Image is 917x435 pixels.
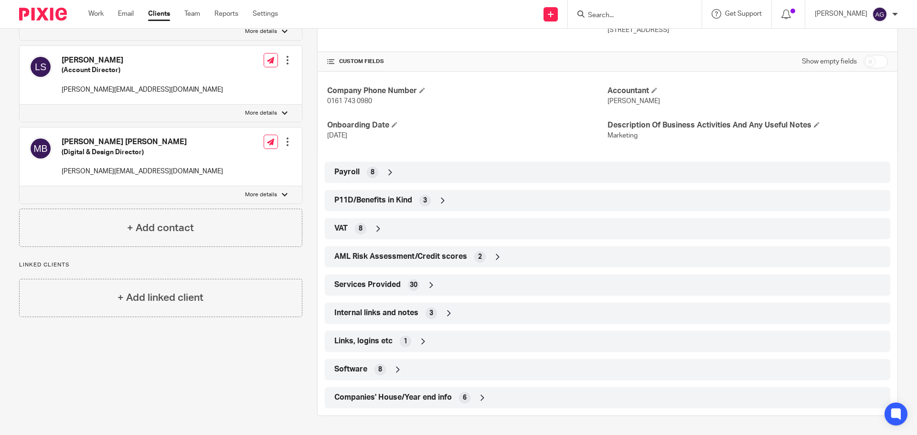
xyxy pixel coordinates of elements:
[327,58,608,65] h4: CUSTOM FIELDS
[429,308,433,318] span: 3
[334,308,418,318] span: Internal links and notes
[334,393,452,403] span: Companies' House/Year end info
[245,28,277,35] p: More details
[62,167,223,176] p: [PERSON_NAME][EMAIL_ADDRESS][DOMAIN_NAME]
[118,9,134,19] a: Email
[587,11,673,20] input: Search
[245,109,277,117] p: More details
[463,393,467,403] span: 6
[334,167,360,177] span: Payroll
[29,55,52,78] img: svg%3E
[334,364,367,374] span: Software
[334,252,467,262] span: AML Risk Assessment/Credit scores
[334,195,412,205] span: P11D/Benefits in Kind
[327,86,608,96] h4: Company Phone Number
[327,132,347,139] span: [DATE]
[608,86,888,96] h4: Accountant
[253,9,278,19] a: Settings
[62,137,223,147] h4: [PERSON_NAME] [PERSON_NAME]
[725,11,762,17] span: Get Support
[62,65,223,75] h5: (Account Director)
[19,8,67,21] img: Pixie
[404,337,407,346] span: 1
[359,224,363,233] span: 8
[88,9,104,19] a: Work
[334,280,401,290] span: Services Provided
[117,290,203,305] h4: + Add linked client
[872,7,887,22] img: svg%3E
[62,55,223,65] h4: [PERSON_NAME]
[802,57,857,66] label: Show empty fields
[327,98,372,105] span: 0161 743 0980
[608,25,888,35] p: [STREET_ADDRESS]
[148,9,170,19] a: Clients
[423,196,427,205] span: 3
[378,365,382,374] span: 8
[334,223,348,233] span: VAT
[214,9,238,19] a: Reports
[608,98,660,105] span: [PERSON_NAME]
[334,336,393,346] span: Links, logins etc
[478,252,482,262] span: 2
[127,221,194,235] h4: + Add contact
[184,9,200,19] a: Team
[608,132,638,139] span: Marketing
[608,120,888,130] h4: Description Of Business Activities And Any Useful Notes
[410,280,417,290] span: 30
[62,85,223,95] p: [PERSON_NAME][EMAIL_ADDRESS][DOMAIN_NAME]
[62,148,223,157] h5: (Digital & Design Director)
[29,137,52,160] img: svg%3E
[327,120,608,130] h4: Onboarding Date
[815,9,867,19] p: [PERSON_NAME]
[19,261,302,269] p: Linked clients
[371,168,374,177] span: 8
[245,191,277,199] p: More details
